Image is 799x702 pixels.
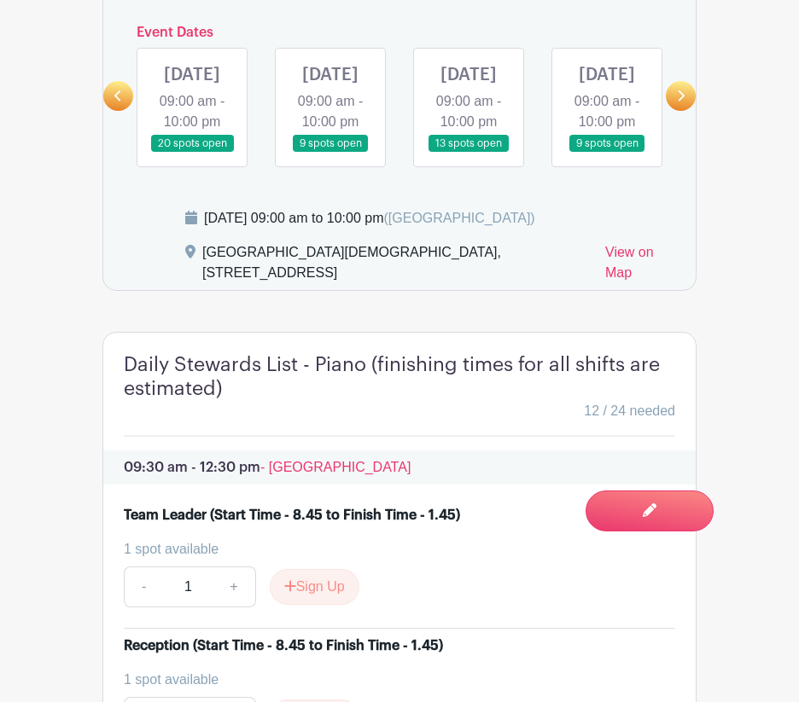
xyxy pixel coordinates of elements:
p: 09:30 am - 12:30 pm [103,450,696,484]
a: View on Map [605,242,675,290]
div: 1 spot available [124,670,662,690]
div: 1 spot available [124,539,662,560]
a: - [124,566,163,607]
div: [DATE] 09:00 am to 10:00 pm [204,208,535,229]
h4: Daily Stewards List - Piano (finishing times for all shifts are estimated) [124,353,675,401]
div: Reception (Start Time - 8.45 to Finish Time - 1.45) [124,635,443,656]
span: - [GEOGRAPHIC_DATA] [260,460,411,474]
div: Team Leader (Start Time - 8.45 to Finish Time - 1.45) [124,505,460,525]
a: + [213,566,255,607]
span: 12 / 24 needed [584,401,675,421]
span: ([GEOGRAPHIC_DATA]) [383,211,534,225]
button: Sign Up [270,569,359,605]
h6: Event Dates [133,25,666,41]
div: [GEOGRAPHIC_DATA][DEMOGRAPHIC_DATA], [STREET_ADDRESS] [202,242,592,290]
